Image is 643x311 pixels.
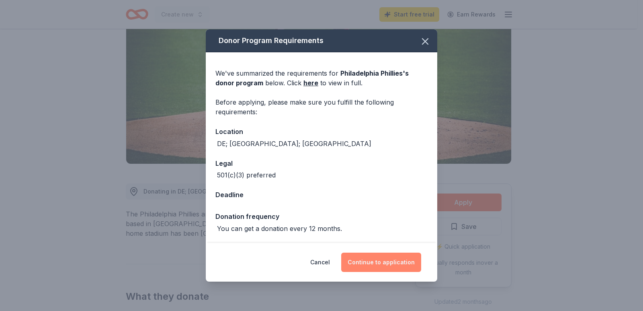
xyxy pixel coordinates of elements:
[215,211,428,222] div: Donation frequency
[215,126,428,137] div: Location
[341,253,421,272] button: Continue to application
[217,170,276,180] div: 501(c)(3) preferred
[206,29,437,52] div: Donor Program Requirements
[217,224,342,233] div: You can get a donation every 12 months.
[215,158,428,169] div: Legal
[217,139,371,148] div: DE; [GEOGRAPHIC_DATA]; [GEOGRAPHIC_DATA]
[310,253,330,272] button: Cancel
[215,189,428,200] div: Deadline
[303,78,318,88] a: here
[215,97,428,117] div: Before applying, please make sure you fulfill the following requirements:
[215,68,428,88] div: We've summarized the requirements for below. Click to view in full.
